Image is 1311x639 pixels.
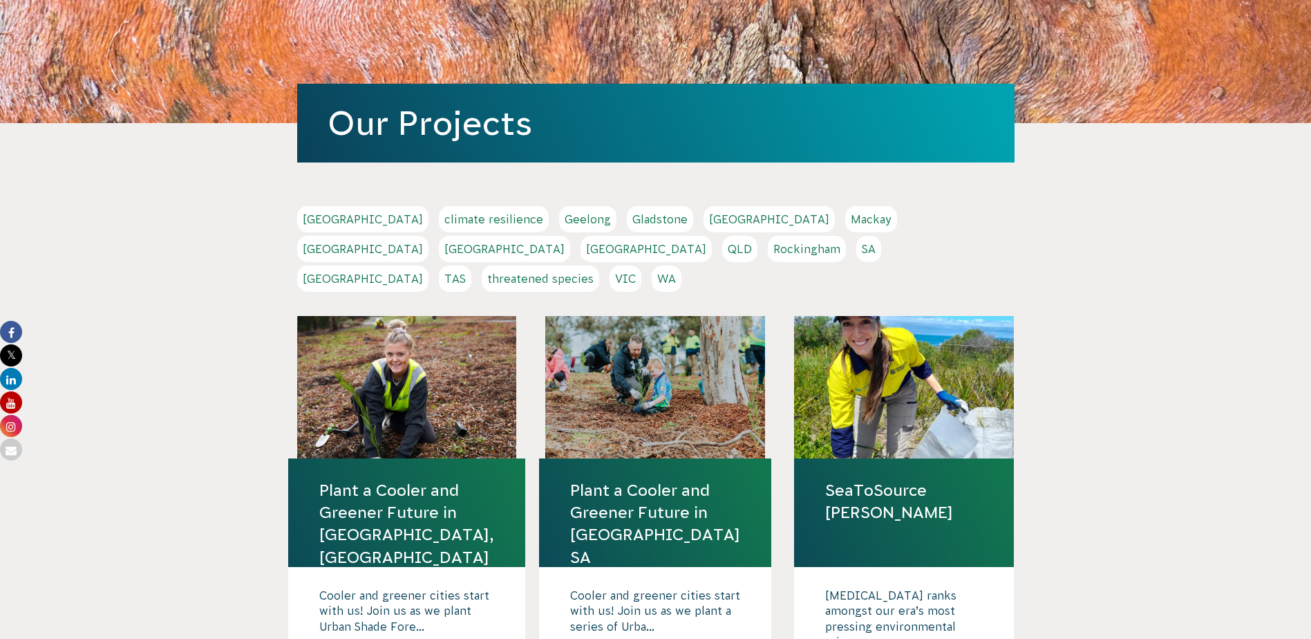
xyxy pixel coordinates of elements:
a: [GEOGRAPHIC_DATA] [297,266,428,292]
a: Gladstone [627,206,693,232]
a: Plant a Cooler and Greener Future in [GEOGRAPHIC_DATA] SA [570,479,740,568]
a: WA [652,266,681,292]
a: [GEOGRAPHIC_DATA] [704,206,835,232]
a: threatened species [482,266,599,292]
a: Plant a Cooler and Greener Future in [GEOGRAPHIC_DATA], [GEOGRAPHIC_DATA] [319,479,494,568]
a: Geelong [559,206,616,232]
a: Mackay [845,206,897,232]
a: SA [856,236,881,262]
a: SeaToSource [PERSON_NAME] [825,479,983,524]
a: [GEOGRAPHIC_DATA] [297,206,428,232]
a: Our Projects [328,104,532,142]
a: TAS [439,266,471,292]
a: [GEOGRAPHIC_DATA] [439,236,570,262]
a: [GEOGRAPHIC_DATA] [581,236,712,262]
a: Rockingham [768,236,846,262]
a: climate resilience [439,206,549,232]
a: [GEOGRAPHIC_DATA] [297,236,428,262]
a: VIC [610,266,641,292]
a: QLD [722,236,757,262]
